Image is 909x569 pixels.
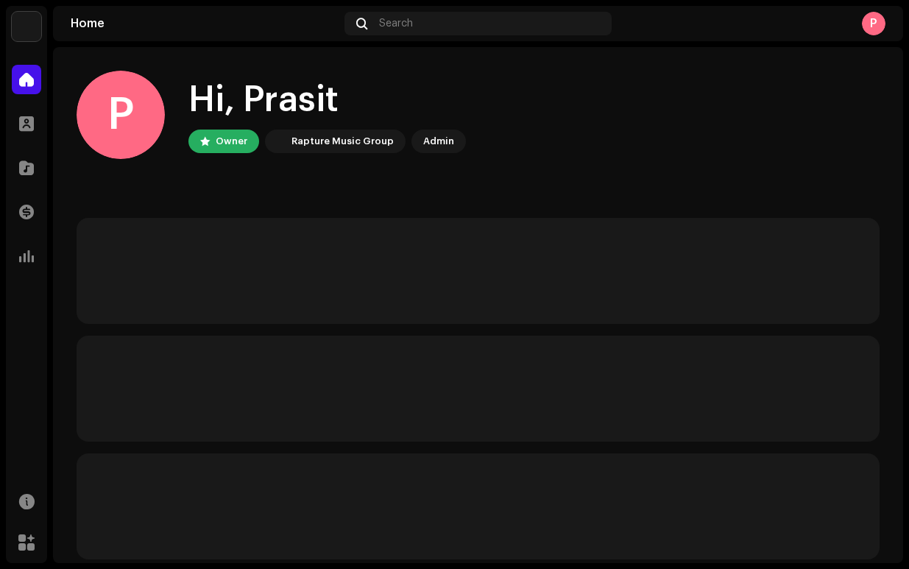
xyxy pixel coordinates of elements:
[71,18,339,29] div: Home
[291,132,394,150] div: Rapture Music Group
[216,132,247,150] div: Owner
[379,18,413,29] span: Search
[862,12,885,35] div: P
[188,77,466,124] div: Hi, Prasit
[77,71,165,159] div: P
[268,132,286,150] img: d6d936c5-4811-4bb5-96e9-7add514fcdf6
[12,12,41,41] img: d6d936c5-4811-4bb5-96e9-7add514fcdf6
[423,132,454,150] div: Admin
